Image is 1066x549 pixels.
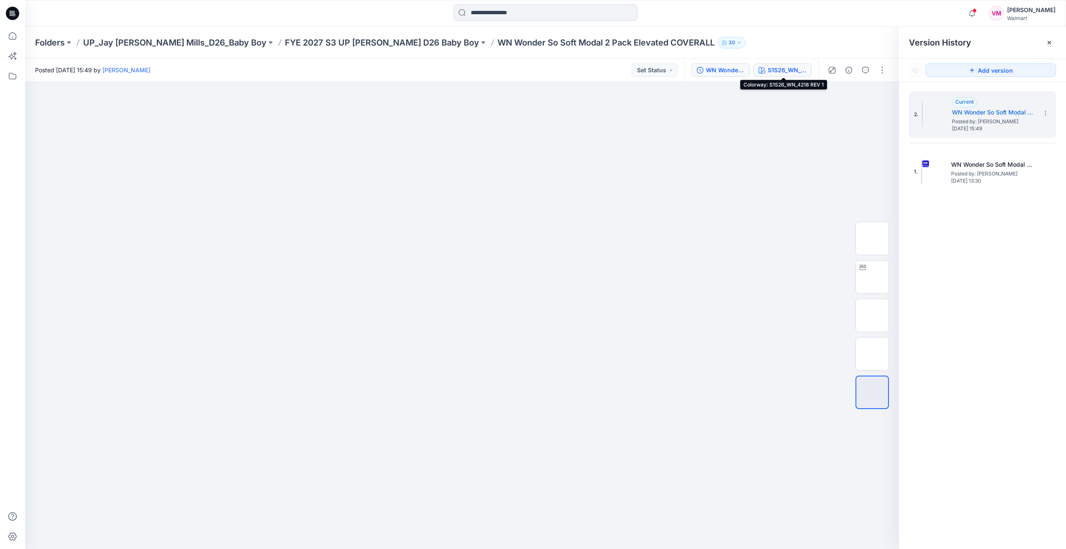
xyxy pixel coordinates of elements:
[35,37,65,48] a: Folders
[989,6,1004,21] div: VM
[35,66,150,74] span: Posted [DATE] 15:49 by
[718,37,746,48] button: 30
[921,159,922,184] img: WN Wonder So Soft Modal 2 Pack Elevated COVERALL
[753,64,812,77] button: S1S26_WN_4218 REV 1
[768,66,806,75] div: S1S26_WN_4218 REV 1
[1007,15,1056,21] div: Walmart
[952,107,1036,117] h5: WN Wonder So Soft Modal 2 Pack Elevated COVERALL
[951,178,1035,184] span: [DATE] 13:30
[285,37,479,48] a: FYE 2027 S3 UP [PERSON_NAME] D26 Baby Boy
[706,66,744,75] div: WN Wonder So Soft Modal 2 Pack Elevated COVERALL
[1046,39,1053,46] button: Close
[102,66,150,74] a: [PERSON_NAME]
[728,38,735,47] p: 30
[909,64,922,77] button: Show Hidden Versions
[914,168,918,175] span: 1.
[955,99,974,105] span: Current
[691,64,750,77] button: WN Wonder So Soft Modal 2 Pack Elevated COVERALL
[922,102,923,127] img: WN Wonder So Soft Modal 2 Pack Elevated COVERALL
[951,170,1035,178] span: Posted by: Vasanthakumar Mani
[497,37,715,48] p: WN Wonder So Soft Modal 2 Pack Elevated COVERALL
[1007,5,1056,15] div: [PERSON_NAME]
[952,126,1036,132] span: [DATE] 15:49
[951,160,1035,170] h5: WN Wonder So Soft Modal 2 Pack Elevated COVERALL
[842,64,855,77] button: Details
[83,37,266,48] a: UP_Jay [PERSON_NAME] Mills_D26_Baby Boy
[909,38,971,48] span: Version History
[926,64,1056,77] button: Add version
[914,111,919,118] span: 2.
[952,117,1036,126] span: Posted by: Vasanthakumar Mani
